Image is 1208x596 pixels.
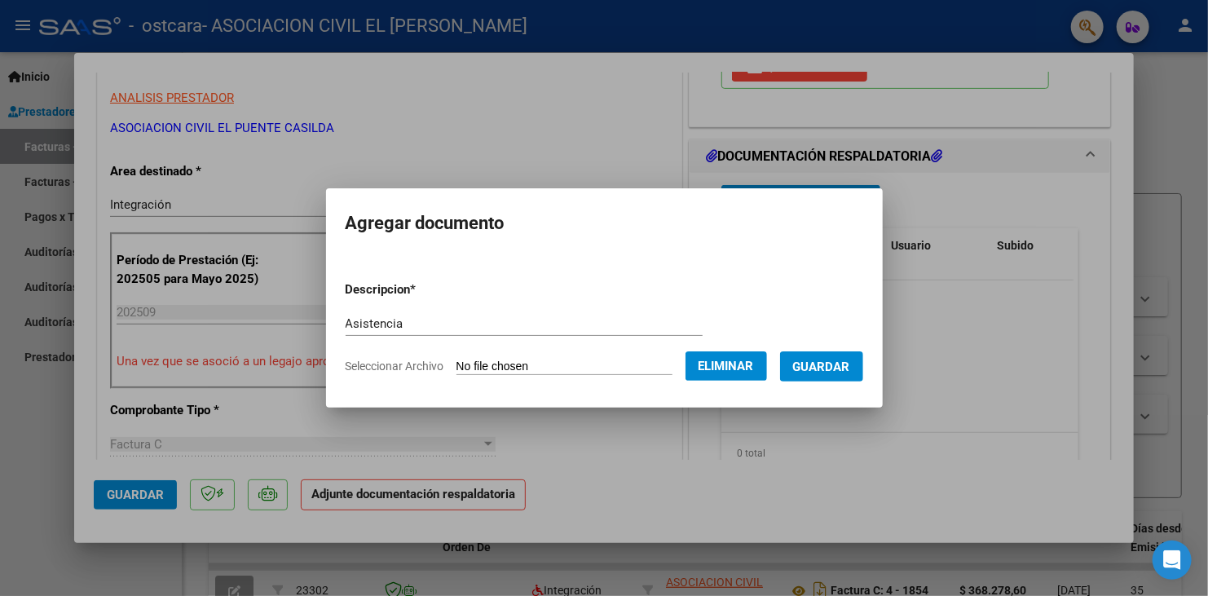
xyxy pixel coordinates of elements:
button: Eliminar [686,351,767,381]
div: Open Intercom Messenger [1153,541,1192,580]
p: Descripcion [346,280,501,299]
button: Guardar [780,351,863,382]
span: Eliminar [699,359,754,373]
span: Seleccionar Archivo [346,360,444,373]
h2: Agregar documento [346,208,863,239]
span: Guardar [793,360,850,374]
